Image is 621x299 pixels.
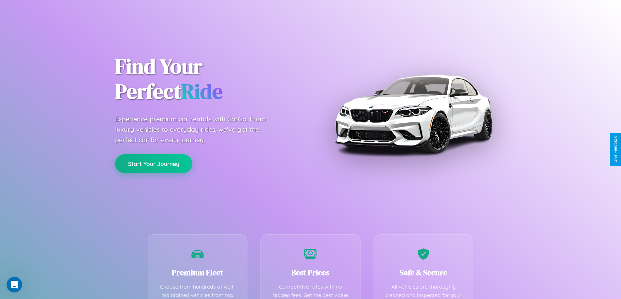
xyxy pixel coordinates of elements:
div: Give Feedback [613,136,618,163]
img: Premium BMW car rental vehicle [332,33,495,195]
span: Ride [181,77,223,105]
p: Experience premium car rentals with CarGo. From luxury vehicles to everyday rides, we've got the ... [115,114,278,145]
h3: Premium Fleet [158,267,238,278]
h3: Best Prices [271,267,350,278]
iframe: Intercom live chat [7,277,22,292]
h3: Safe & Secure [384,267,464,278]
h1: Find Your Perfect [115,54,301,104]
button: Start Your Journey [115,154,192,173]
